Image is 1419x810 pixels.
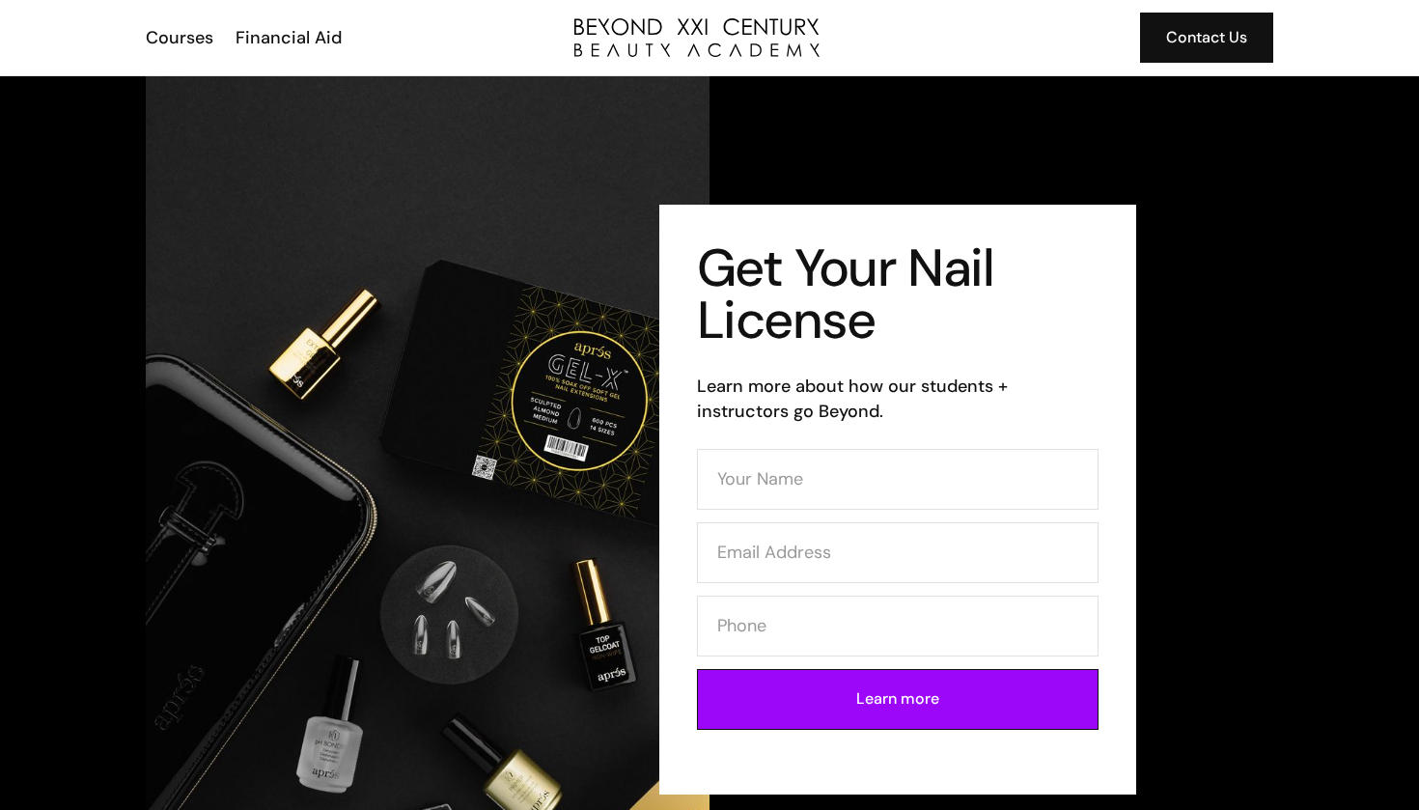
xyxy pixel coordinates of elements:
input: Email Address [697,522,1099,583]
a: home [574,18,820,57]
input: Phone [697,596,1099,656]
a: Courses [133,25,223,50]
div: Courses [146,25,213,50]
a: Financial Aid [223,25,351,50]
form: Contact Form (Mani) [697,449,1099,742]
div: Contact Us [1166,25,1247,50]
input: Your Name [697,449,1099,510]
h6: Learn more about how our students + instructors go Beyond. [697,374,1099,424]
h1: Get Your Nail License [697,242,1099,347]
a: Contact Us [1140,13,1273,63]
div: Financial Aid [236,25,342,50]
input: Learn more [697,669,1099,730]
